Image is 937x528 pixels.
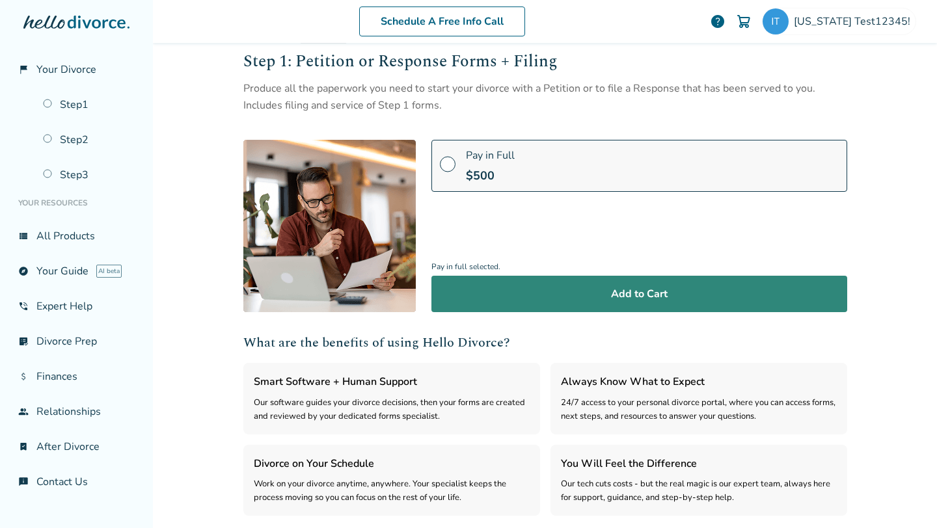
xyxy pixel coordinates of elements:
[10,467,143,497] a: chat_infoContact Us
[254,373,530,390] h3: Smart Software + Human Support
[254,477,530,505] div: Work on your divorce anytime, anywhere. Your specialist keeps the process moving so you can focus...
[254,396,530,424] div: Our software guides your divorce decisions, then your forms are created and reviewed by your dedi...
[96,265,122,278] span: AI beta
[243,80,847,114] div: Produce all the paperwork you need to start your divorce with a Petition or to file a Response th...
[794,14,916,29] span: [US_STATE] Test12345!
[18,477,29,487] span: chat_info
[35,160,143,190] a: Step3
[18,442,29,452] span: bookmark_check
[10,432,143,462] a: bookmark_checkAfter Divorce
[710,14,726,29] a: help
[359,7,525,36] a: Schedule A Free Info Call
[10,326,143,356] a: list_alt_checkDivorce Prep
[18,406,29,417] span: group
[36,62,96,77] span: Your Divorce
[10,190,143,216] li: Your Resources
[10,291,143,321] a: phone_in_talkExpert Help
[18,64,29,75] span: flag_2
[18,266,29,276] span: explore
[18,231,29,241] span: view_list
[561,455,837,472] h3: You Will Feel the Difference
[10,397,143,427] a: groupRelationships
[35,90,143,120] a: Step1
[18,371,29,382] span: attach_money
[18,301,29,311] span: phone_in_talk
[431,276,847,312] button: Add to Cart
[561,373,837,390] h3: Always Know What to Expect
[561,396,837,424] div: 24/7 access to your personal divorce portal, where you can access forms, next steps, and resource...
[431,258,847,276] span: Pay in full selected.
[466,148,515,163] span: Pay in Full
[243,50,847,75] h2: Step 1: Petition or Response Forms + Filing
[254,455,530,472] h3: Divorce on Your Schedule
[10,362,143,391] a: attach_moneyFinances
[872,466,937,528] iframe: Chat Widget
[35,125,143,155] a: Step2
[466,168,495,183] span: $ 500
[18,336,29,347] span: list_alt_check
[10,221,143,251] a: view_listAll Products
[763,8,789,34] img: hellodivorcestatestest+6@gmail.com
[561,477,837,505] div: Our tech cuts costs - but the real magic is our expert team, always here for support, guidance, a...
[10,256,143,286] a: exploreYour GuideAI beta
[243,140,416,312] img: [object Object]
[243,333,847,352] h2: What are the benefits of using Hello Divorce?
[736,14,752,29] img: Cart
[10,55,143,85] a: flag_2Your Divorce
